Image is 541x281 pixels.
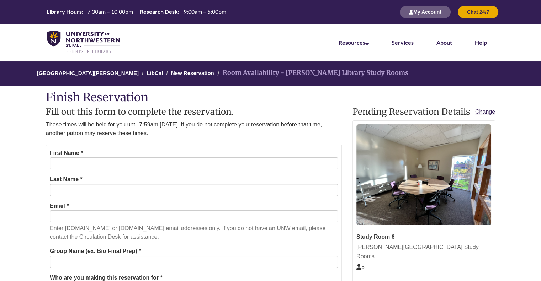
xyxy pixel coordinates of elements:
th: Library Hours: [44,8,84,16]
span: 7:30am – 10:00pm [87,8,133,15]
th: Research Desk: [137,8,180,16]
label: Group Name (ex. Bio Final Prep) * [50,247,141,256]
h2: Fill out this form to complete the reservation. [46,107,342,117]
a: [GEOGRAPHIC_DATA][PERSON_NAME] [37,70,139,76]
label: Email * [50,201,69,211]
h1: Finish Reservation [46,91,495,104]
button: Chat 24/7 [458,6,498,18]
a: Services [392,39,414,46]
img: Study Room 6 [356,124,491,225]
span: 9:00am – 5:00pm [184,8,226,15]
a: Change [475,107,495,117]
a: LibCal [147,70,163,76]
button: My Account [400,6,451,18]
a: Chat 24/7 [458,9,498,15]
label: Last Name * [50,175,83,184]
li: Room Availability - [PERSON_NAME] Library Study Rooms [216,68,408,78]
h2: Pending Reservation Details [352,107,495,117]
a: Resources [339,39,369,46]
a: Hours Today [44,8,229,16]
label: First Name * [50,148,83,158]
p: These times will be held for you until 7:59am [DATE]. If you do not complete your reservation bef... [46,120,342,137]
a: About [436,39,452,46]
div: [PERSON_NAME][GEOGRAPHIC_DATA] Study Rooms [356,243,491,261]
a: Help [475,39,487,46]
div: Study Room 6 [356,232,491,242]
span: The capacity of this space [356,264,365,270]
a: New Reservation [171,70,214,76]
img: UNWSP Library Logo [47,31,120,54]
nav: Breadcrumb [46,61,495,86]
p: Enter [DOMAIN_NAME] or [DOMAIN_NAME] email addresses only. If you do not have an UNW email, pleas... [50,224,338,241]
a: My Account [400,9,451,15]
